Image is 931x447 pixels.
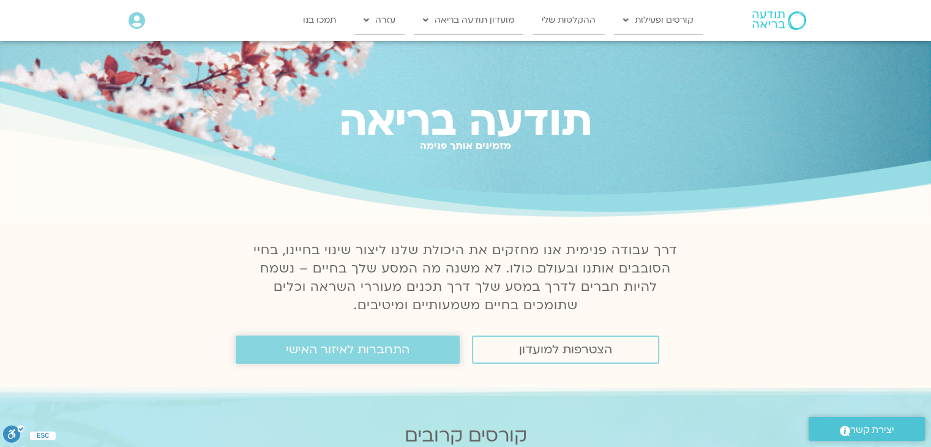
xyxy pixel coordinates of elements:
[286,343,409,356] span: התחברות לאיזור האישי
[809,417,925,441] a: יצירת קשר
[472,336,659,364] a: הצטרפות למועדון
[247,241,685,315] p: דרך עבודה פנימית אנו מחזקים את היכולת שלנו ליצור שינוי בחיינו, בחיי הסובבים אותנו ובעולם כולו. לא...
[236,336,460,364] a: התחברות לאיזור האישי
[84,425,847,446] h2: קורסים קרובים
[294,6,345,34] a: תמכו בנו
[850,422,894,438] span: יצירת קשר
[414,6,523,34] a: מועדון תודעה בריאה
[752,11,806,29] img: תודעה בריאה
[614,6,703,34] a: קורסים ופעילות
[519,343,612,356] span: הצטרפות למועדון
[533,6,605,34] a: ההקלטות שלי
[354,6,405,34] a: עזרה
